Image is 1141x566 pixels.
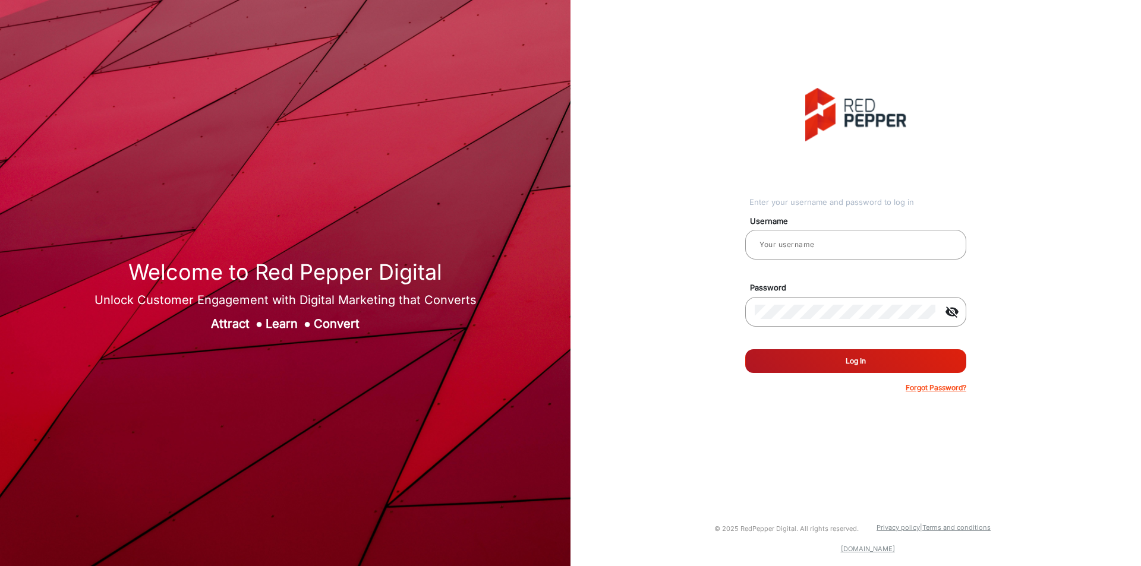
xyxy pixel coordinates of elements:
a: [DOMAIN_NAME] [841,545,895,553]
div: Attract Learn Convert [94,315,477,333]
div: Unlock Customer Engagement with Digital Marketing that Converts [94,291,477,309]
p: Forgot Password? [906,382,966,393]
a: Terms and conditions [922,523,991,532]
button: Log In [745,349,966,373]
mat-label: Password [741,282,980,294]
span: ● [256,317,263,331]
a: | [920,523,922,532]
div: Enter your username and password to log in [749,197,966,208]
img: vmg-logo [805,88,906,141]
input: Your username [755,238,957,252]
mat-icon: visibility_off [938,305,966,319]
mat-label: Username [741,216,980,227]
small: © 2025 RedPepper Digital. All rights reserved. [714,524,859,533]
a: Privacy policy [877,523,920,532]
h1: Welcome to Red Pepper Digital [94,260,477,285]
span: ● [304,317,311,331]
